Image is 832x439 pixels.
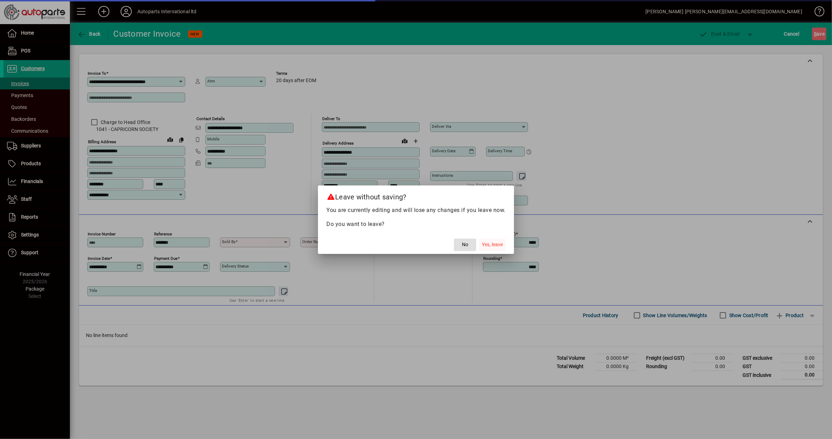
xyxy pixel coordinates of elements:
button: Yes, leave [479,239,506,251]
h2: Leave without saving? [318,185,514,206]
span: No [462,241,468,248]
p: Do you want to leave? [326,220,506,228]
span: Yes, leave [482,241,503,248]
p: You are currently editing and will lose any changes if you leave now. [326,206,506,214]
button: No [454,239,476,251]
